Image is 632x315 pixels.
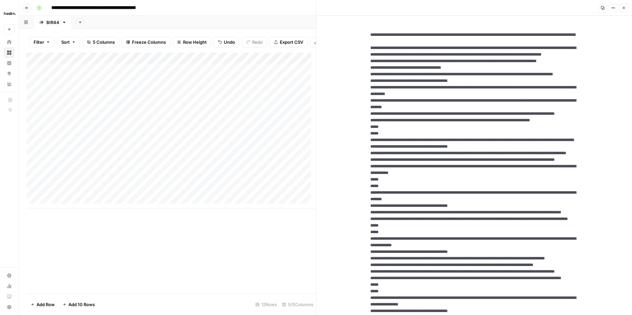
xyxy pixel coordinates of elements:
[270,37,307,47] button: Export CSV
[29,37,54,47] button: Filter
[4,79,14,89] a: Your Data
[4,5,14,22] button: Workspace: Haskn
[4,37,14,47] a: Home
[4,270,14,281] a: Settings
[122,37,170,47] button: Freeze Columns
[242,37,267,47] button: Redo
[173,37,211,47] button: Row Height
[61,39,70,45] span: Sort
[4,58,14,68] a: Insights
[224,39,235,45] span: Undo
[132,39,166,45] span: Freeze Columns
[59,299,99,310] button: Add 10 Rows
[4,68,14,79] a: Opportunities
[68,301,95,308] span: Add 10 Rows
[253,299,279,310] div: 12 Rows
[183,39,207,45] span: Row Height
[93,39,115,45] span: 5 Columns
[4,281,14,291] a: Usage
[37,301,55,308] span: Add Row
[57,37,80,47] button: Sort
[27,299,59,310] button: Add Row
[4,291,14,302] a: Learning Hub
[34,16,72,29] a: BIR44
[280,39,303,45] span: Export CSV
[4,47,14,58] a: Browse
[83,37,119,47] button: 5 Columns
[4,302,14,312] button: Help + Support
[4,8,16,19] img: Haskn Logo
[214,37,239,47] button: Undo
[34,39,44,45] span: Filter
[46,19,59,26] div: BIR44
[279,299,316,310] div: 5/5 Columns
[252,39,263,45] span: Redo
